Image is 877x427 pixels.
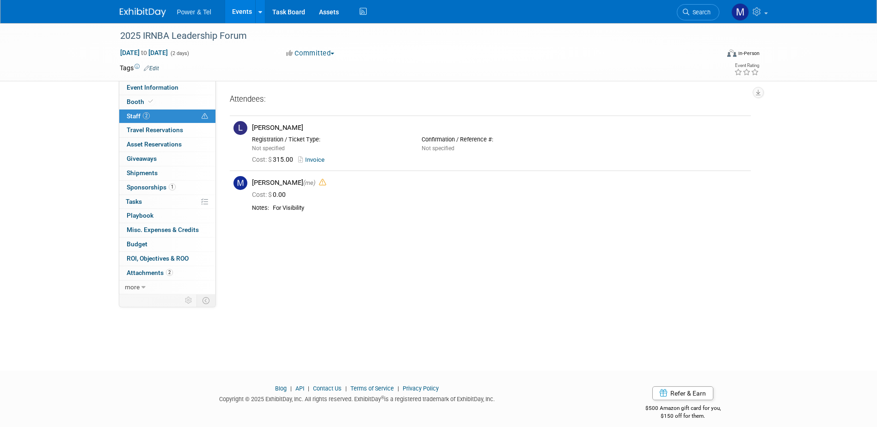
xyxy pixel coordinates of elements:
span: Travel Reservations [127,126,183,134]
span: ROI, Objectives & ROO [127,255,189,262]
div: Event Format [665,48,760,62]
a: Privacy Policy [403,385,439,392]
a: Shipments [119,166,215,180]
span: 2 [143,112,150,119]
img: ExhibitDay [120,8,166,17]
span: Tasks [126,198,142,205]
a: more [119,281,215,294]
span: 2 [166,269,173,276]
span: Cost: $ [252,156,273,163]
a: Staff2 [119,110,215,123]
span: 1 [169,183,176,190]
span: Playbook [127,212,153,219]
span: | [306,385,312,392]
div: Event Rating [734,63,759,68]
span: (2 days) [170,50,189,56]
a: Contact Us [313,385,342,392]
div: [PERSON_NAME] [252,123,747,132]
a: Invoice [298,156,328,163]
a: Misc. Expenses & Credits [119,223,215,237]
span: Asset Reservations [127,140,182,148]
span: 315.00 [252,156,297,163]
a: API [295,385,304,392]
span: Attachments [127,269,173,276]
a: Search [677,4,719,20]
a: Event Information [119,81,215,95]
a: Attachments2 [119,266,215,280]
div: 2025 IRNBA Leadership Forum [117,28,705,44]
span: Booth [127,98,155,105]
span: Power & Tel [177,8,211,16]
span: | [343,385,349,392]
span: to [140,49,148,56]
div: [PERSON_NAME] [252,178,747,187]
a: Refer & Earn [652,386,713,400]
img: M.jpg [233,176,247,190]
span: Sponsorships [127,183,176,191]
span: | [395,385,401,392]
span: 0.00 [252,191,289,198]
span: Not specified [252,145,285,152]
span: (me) [303,179,315,186]
a: Terms of Service [350,385,394,392]
div: Copyright © 2025 ExhibitDay, Inc. All rights reserved. ExhibitDay is a registered trademark of Ex... [120,393,595,403]
span: Budget [127,240,147,248]
td: Toggle Event Tabs [196,294,215,306]
td: Tags [120,63,159,73]
span: Misc. Expenses & Credits [127,226,199,233]
a: Budget [119,238,215,251]
a: Playbook [119,209,215,223]
span: Potential Scheduling Conflict -- at least one attendee is tagged in another overlapping event. [202,112,208,121]
sup: ® [381,395,384,400]
div: Confirmation / Reference #: [422,136,577,143]
span: Shipments [127,169,158,177]
a: Edit [144,65,159,72]
span: [DATE] [DATE] [120,49,168,57]
img: L.jpg [233,121,247,135]
div: In-Person [738,50,760,57]
td: Personalize Event Tab Strip [181,294,197,306]
div: For Visibility [273,204,747,212]
img: Michael Mackeben [731,3,749,21]
div: $150 off for them. [608,412,758,420]
span: | [288,385,294,392]
button: Committed [283,49,338,58]
span: Event Information [127,84,178,91]
a: Tasks [119,195,215,209]
a: Booth [119,95,215,109]
img: Format-Inperson.png [727,49,736,57]
div: $500 Amazon gift card for you, [608,398,758,420]
div: Notes: [252,204,269,212]
a: Blog [275,385,287,392]
span: Search [689,9,711,16]
div: Attendees: [230,94,751,106]
span: Giveaways [127,155,157,162]
i: Booth reservation complete [148,99,153,104]
div: Registration / Ticket Type: [252,136,408,143]
i: Double-book Warning! [319,179,326,186]
a: Asset Reservations [119,138,215,152]
span: Not specified [422,145,454,152]
span: Cost: $ [252,191,273,198]
span: Staff [127,112,150,120]
a: Travel Reservations [119,123,215,137]
span: more [125,283,140,291]
a: Giveaways [119,152,215,166]
a: Sponsorships1 [119,181,215,195]
a: ROI, Objectives & ROO [119,252,215,266]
